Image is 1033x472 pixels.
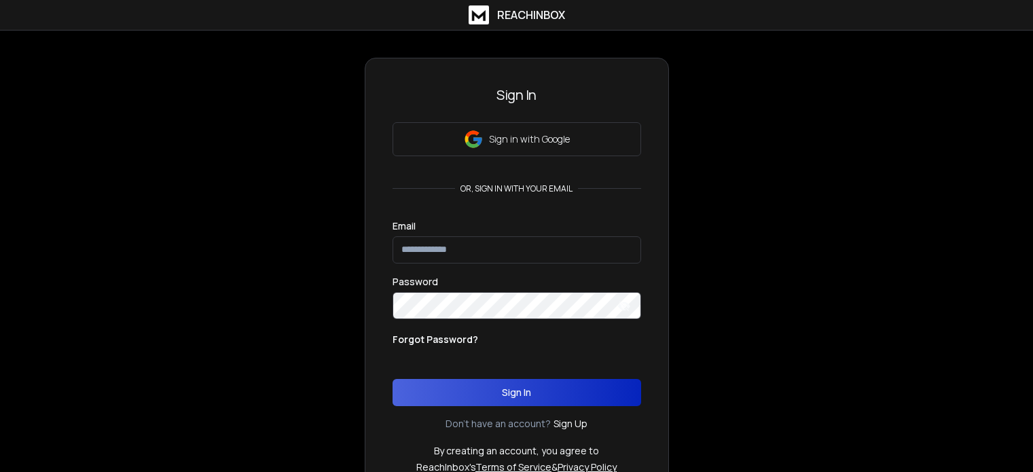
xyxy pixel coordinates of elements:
a: ReachInbox [469,5,565,24]
p: Sign in with Google [489,132,570,146]
p: Forgot Password? [393,333,478,346]
label: Password [393,277,438,287]
h3: Sign In [393,86,641,105]
button: Sign In [393,379,641,406]
h1: ReachInbox [497,7,565,23]
p: or, sign in with your email [455,183,578,194]
label: Email [393,221,416,231]
p: Don't have an account? [446,417,551,431]
button: Sign in with Google [393,122,641,156]
a: Sign Up [554,417,587,431]
p: By creating an account, you agree to [434,444,599,458]
img: logo [469,5,489,24]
